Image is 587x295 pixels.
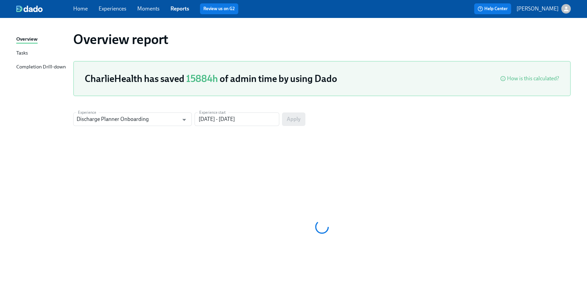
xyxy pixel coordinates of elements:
button: Open [179,114,189,125]
img: dado [16,5,43,12]
div: Completion Drill-down [16,63,66,71]
a: Completion Drill-down [16,63,68,71]
h1: Overview report [73,31,168,47]
div: Tasks [16,49,28,58]
a: Review us on G2 [203,5,235,12]
a: Overview [16,35,68,44]
div: How is this calculated? [507,75,559,82]
div: Overview [16,35,38,44]
button: [PERSON_NAME] [517,4,571,14]
span: Help Center [478,5,508,12]
span: 15884h [186,73,218,84]
a: dado [16,5,73,12]
a: Experiences [99,5,126,12]
a: Moments [137,5,160,12]
h3: CharlieHealth has saved of admin time by using Dado [85,72,337,85]
a: Home [73,5,88,12]
a: Reports [170,5,189,12]
button: Review us on G2 [200,3,238,14]
a: Tasks [16,49,68,58]
p: [PERSON_NAME] [517,5,559,13]
button: Help Center [474,3,511,14]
